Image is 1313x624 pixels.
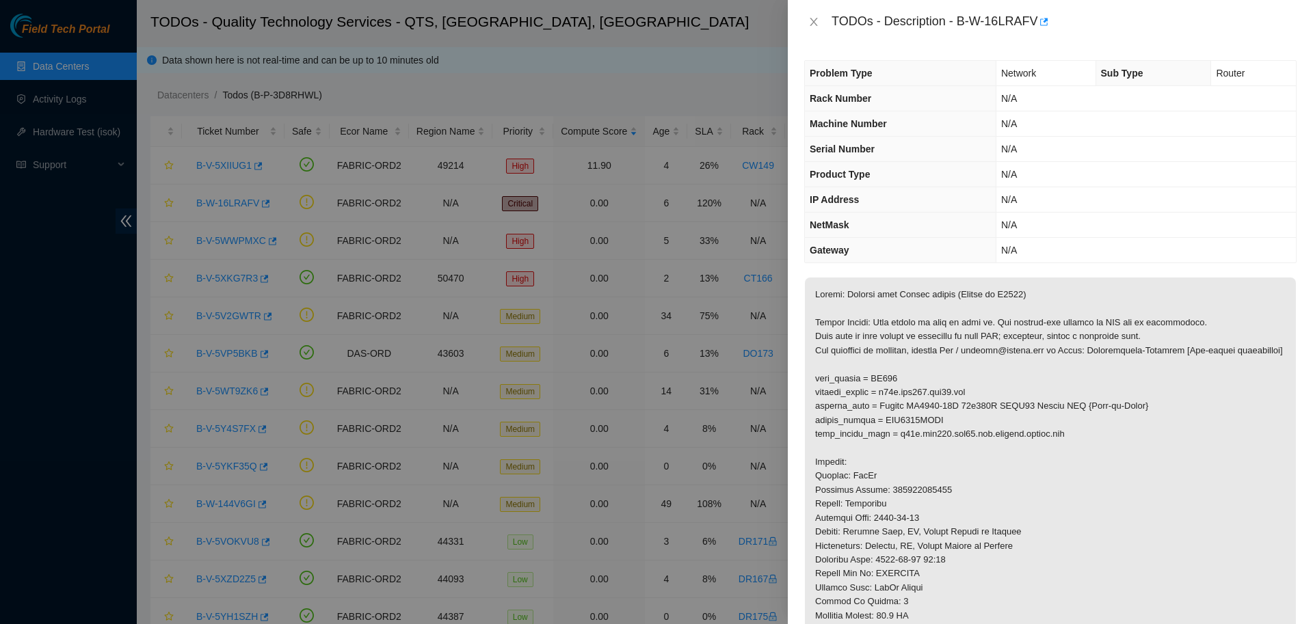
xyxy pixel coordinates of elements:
[1001,144,1017,154] span: N/A
[810,68,873,79] span: Problem Type
[1001,93,1017,104] span: N/A
[1001,194,1017,205] span: N/A
[810,93,871,104] span: Rack Number
[810,245,849,256] span: Gateway
[1001,169,1017,180] span: N/A
[810,118,887,129] span: Machine Number
[1216,68,1245,79] span: Router
[810,194,859,205] span: IP Address
[808,16,819,27] span: close
[1001,245,1017,256] span: N/A
[804,16,823,29] button: Close
[832,11,1297,33] div: TODOs - Description - B-W-16LRAFV
[1101,68,1143,79] span: Sub Type
[1001,68,1036,79] span: Network
[810,169,870,180] span: Product Type
[1001,118,1017,129] span: N/A
[810,219,849,230] span: NetMask
[810,144,875,154] span: Serial Number
[1001,219,1017,230] span: N/A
